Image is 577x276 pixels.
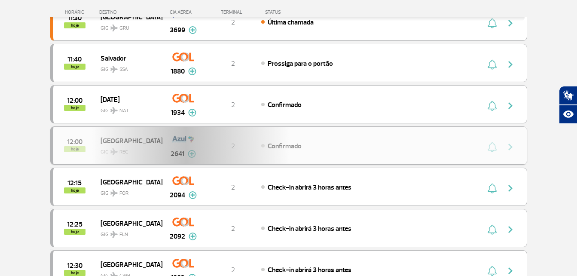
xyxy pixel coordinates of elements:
[67,263,82,269] span: 2025-10-01 12:30:00
[268,18,314,27] span: Última chamada
[67,98,82,104] span: 2025-10-01 12:00:00
[64,105,85,111] span: hoje
[67,15,82,21] span: 2025-10-01 11:30:00
[488,266,497,276] img: sino-painel-voo.svg
[119,107,129,115] span: NAT
[505,183,516,193] img: seta-direita-painel-voo.svg
[119,190,128,197] span: FOR
[505,224,516,235] img: seta-direita-painel-voo.svg
[559,105,577,124] button: Abrir recursos assistivos.
[101,102,156,115] span: GIG
[67,221,82,227] span: 2025-10-01 12:25:00
[559,86,577,105] button: Abrir tradutor de língua de sinais.
[110,25,118,31] img: destiny_airplane.svg
[101,94,156,105] span: [DATE]
[205,9,261,15] div: TERMINAL
[189,233,197,240] img: mais-info-painel-voo.svg
[110,66,118,73] img: destiny_airplane.svg
[231,18,235,27] span: 2
[488,183,497,193] img: sino-painel-voo.svg
[231,224,235,233] span: 2
[110,231,118,238] img: destiny_airplane.svg
[559,86,577,124] div: Plugin de acessibilidade da Hand Talk.
[171,66,185,77] span: 1880
[268,101,302,109] span: Confirmado
[231,266,235,274] span: 2
[505,59,516,70] img: seta-direita-painel-voo.svg
[119,25,129,32] span: GRU
[488,101,497,111] img: sino-painel-voo.svg
[67,180,82,186] span: 2025-10-01 12:15:00
[101,52,156,64] span: Salvador
[488,224,497,235] img: sino-painel-voo.svg
[110,107,118,114] img: destiny_airplane.svg
[64,64,85,70] span: hoje
[101,20,156,32] span: GIG
[162,9,205,15] div: CIA AÉREA
[170,190,185,200] span: 2094
[99,9,162,15] div: DESTINO
[261,9,331,15] div: STATUS
[171,107,185,118] span: 1934
[170,231,185,242] span: 2092
[505,266,516,276] img: seta-direita-painel-voo.svg
[101,176,156,187] span: [GEOGRAPHIC_DATA]
[268,224,351,233] span: Check-in abrirá 3 horas antes
[53,9,100,15] div: HORÁRIO
[101,218,156,229] span: [GEOGRAPHIC_DATA]
[268,266,351,274] span: Check-in abrirá 3 horas antes
[101,226,156,239] span: GIG
[64,229,85,235] span: hoje
[231,59,235,68] span: 2
[67,56,82,62] span: 2025-10-01 11:40:00
[231,183,235,192] span: 2
[488,18,497,28] img: sino-painel-voo.svg
[64,187,85,193] span: hoje
[170,25,185,35] span: 3699
[64,270,85,276] span: hoje
[189,191,197,199] img: mais-info-painel-voo.svg
[119,66,128,74] span: SSA
[101,259,156,270] span: [GEOGRAPHIC_DATA]
[188,67,196,75] img: mais-info-painel-voo.svg
[189,26,197,34] img: mais-info-painel-voo.svg
[188,109,196,117] img: mais-info-painel-voo.svg
[231,101,235,109] span: 2
[64,22,85,28] span: hoje
[101,61,156,74] span: GIG
[488,59,497,70] img: sino-painel-voo.svg
[110,190,118,196] img: destiny_airplane.svg
[268,59,333,68] span: Prossiga para o portão
[268,183,351,192] span: Check-in abrirá 3 horas antes
[505,101,516,111] img: seta-direita-painel-voo.svg
[101,185,156,197] span: GIG
[119,231,128,239] span: FLN
[505,18,516,28] img: seta-direita-painel-voo.svg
